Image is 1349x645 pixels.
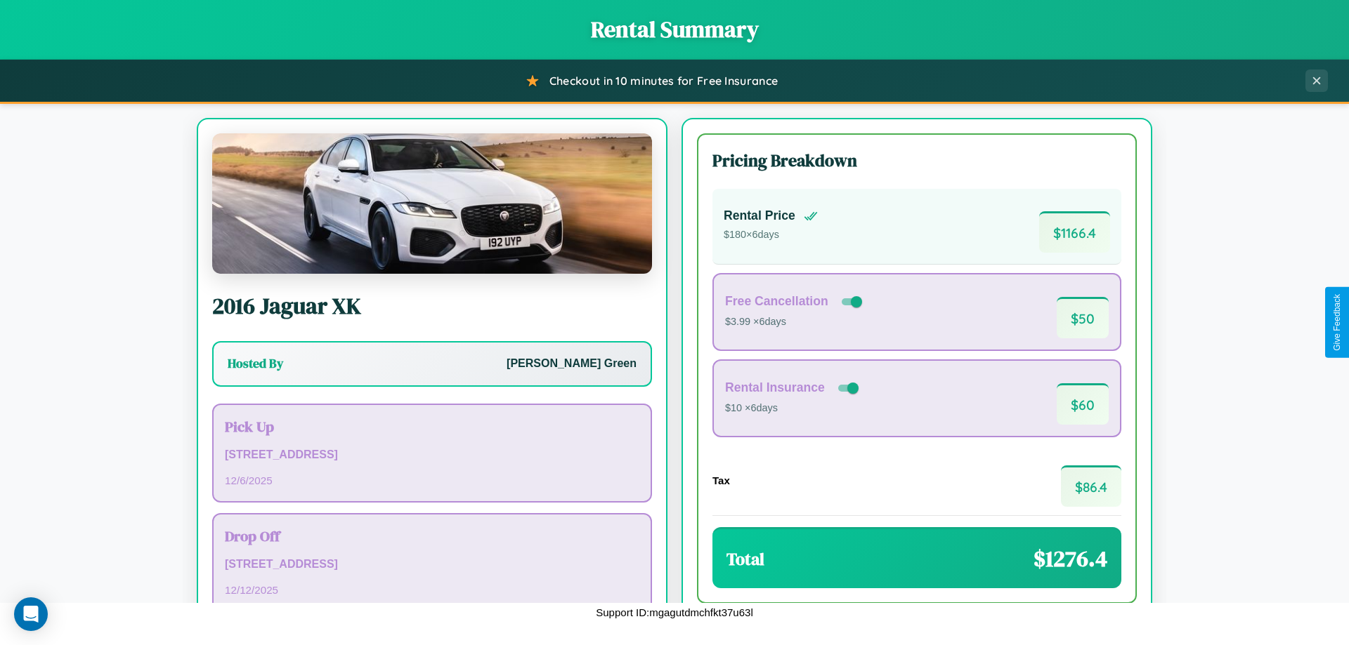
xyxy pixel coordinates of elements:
[14,14,1335,45] h1: Rental Summary
[1061,465,1121,507] span: $ 86.4
[14,597,48,631] div: Open Intercom Messenger
[712,474,730,486] h4: Tax
[225,471,639,490] p: 12 / 6 / 2025
[225,416,639,437] h3: Pick Up
[507,354,637,374] p: [PERSON_NAME] Green
[1039,211,1110,253] span: $ 1166.4
[724,208,795,223] h4: Rental Price
[725,294,828,309] h4: Free Cancellation
[725,313,865,331] p: $3.99 × 6 days
[225,526,639,546] h3: Drop Off
[726,547,764,571] h3: Total
[225,580,639,599] p: 12 / 12 / 2025
[1057,297,1109,338] span: $ 50
[724,226,818,244] p: $ 180 × 6 days
[225,445,639,465] p: [STREET_ADDRESS]
[725,399,861,418] p: $10 × 6 days
[212,133,652,274] img: Jaguar XK
[212,291,652,321] h2: 2016 Jaguar XK
[1057,383,1109,425] span: $ 60
[228,355,283,372] h3: Hosted By
[225,554,639,575] p: [STREET_ADDRESS]
[549,74,778,88] span: Checkout in 10 minutes for Free Insurance
[1034,543,1107,574] span: $ 1276.4
[596,603,752,622] p: Support ID: mgagutdmchfkt37u63l
[712,149,1121,172] h3: Pricing Breakdown
[725,380,825,395] h4: Rental Insurance
[1332,294,1342,351] div: Give Feedback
